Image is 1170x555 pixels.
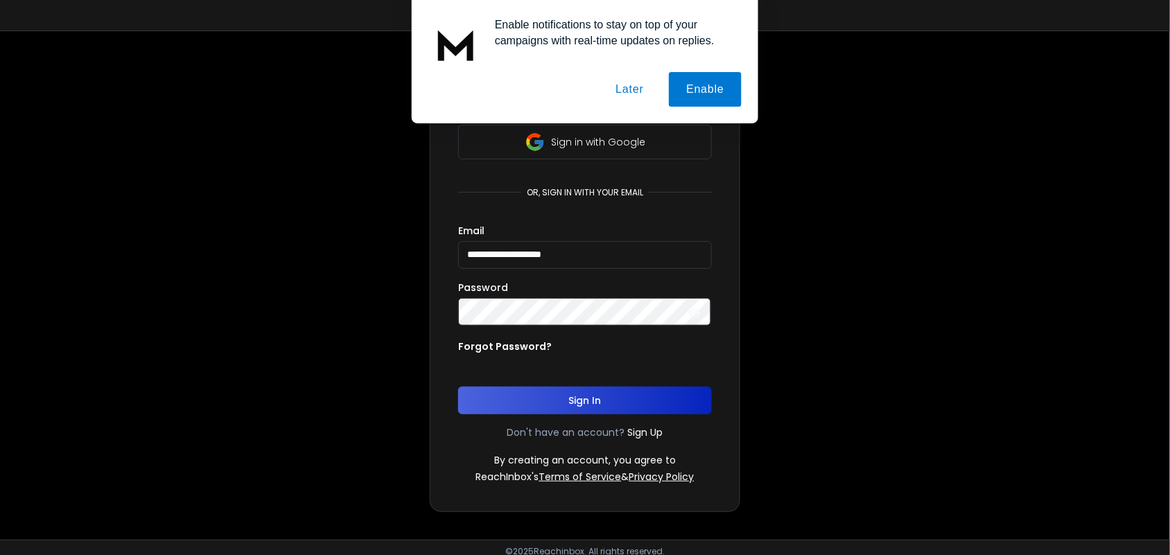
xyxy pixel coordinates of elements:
[539,470,622,484] a: Terms of Service
[507,425,625,439] p: Don't have an account?
[629,470,695,484] a: Privacy Policy
[628,425,663,439] a: Sign Up
[458,125,712,159] button: Sign in with Google
[458,283,508,292] label: Password
[598,72,661,107] button: Later
[494,453,676,467] p: By creating an account, you agree to
[476,470,695,484] p: ReachInbox's &
[484,17,742,49] div: Enable notifications to stay on top of your campaigns with real-time updates on replies.
[458,340,552,353] p: Forgot Password?
[428,17,484,72] img: notification icon
[521,187,649,198] p: or, sign in with your email
[669,72,742,107] button: Enable
[551,135,645,149] p: Sign in with Google
[458,387,712,414] button: Sign In
[458,226,484,236] label: Email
